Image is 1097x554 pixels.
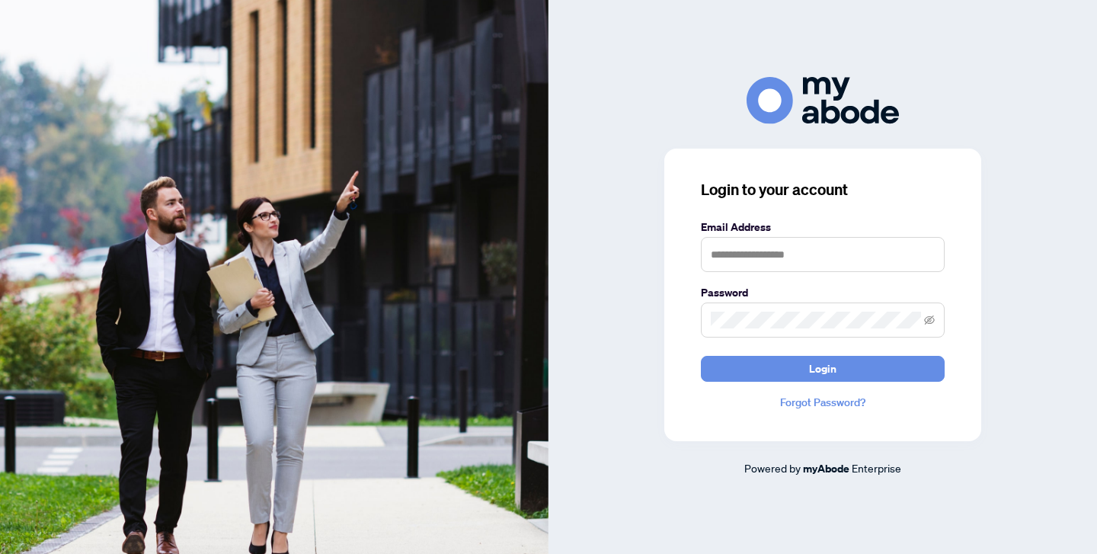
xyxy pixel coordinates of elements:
h3: Login to your account [701,179,945,200]
span: Powered by [744,461,801,475]
label: Email Address [701,219,945,235]
span: Login [809,357,836,381]
a: Forgot Password? [701,394,945,411]
label: Password [701,284,945,301]
span: Enterprise [852,461,901,475]
button: Login [701,356,945,382]
span: eye-invisible [924,315,935,325]
a: myAbode [803,460,849,477]
img: ma-logo [747,77,899,123]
